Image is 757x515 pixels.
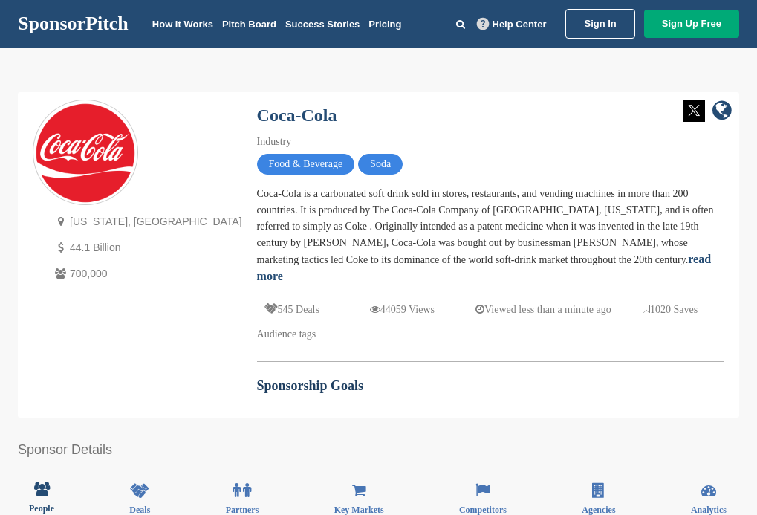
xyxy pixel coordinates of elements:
[257,376,724,396] h2: Sponsorship Goals
[51,265,242,283] p: 700,000
[358,154,403,175] span: Soda
[691,505,727,514] span: Analytics
[285,19,360,30] a: Success Stories
[683,100,705,122] img: Twitter white
[370,300,435,319] p: 44059 Views
[33,101,137,205] img: Sponsorpitch & Coca-Cola
[18,14,129,33] a: SponsorPitch
[222,19,276,30] a: Pitch Board
[257,154,355,175] span: Food & Beverage
[18,440,739,460] h2: Sponsor Details
[459,505,507,514] span: Competitors
[29,504,54,513] span: People
[51,213,242,231] p: [US_STATE], [GEOGRAPHIC_DATA]
[565,9,634,39] a: Sign In
[129,505,150,514] span: Deals
[257,186,724,285] div: Coca-Cola is a carbonated soft drink sold in stores, restaurants, and vending machines in more th...
[643,300,698,319] p: 1020 Saves
[474,16,550,33] a: Help Center
[257,134,724,150] div: Industry
[712,100,732,124] a: company link
[257,326,724,343] div: Audience tags
[152,19,213,30] a: How It Works
[51,239,242,257] p: 44.1 Billion
[475,300,611,319] p: Viewed less than a minute ago
[644,10,739,38] a: Sign Up Free
[257,106,337,125] a: Coca-Cola
[582,505,615,514] span: Agencies
[264,300,319,319] p: 545 Deals
[226,505,259,514] span: Partners
[368,19,401,30] a: Pricing
[334,505,384,514] span: Key Markets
